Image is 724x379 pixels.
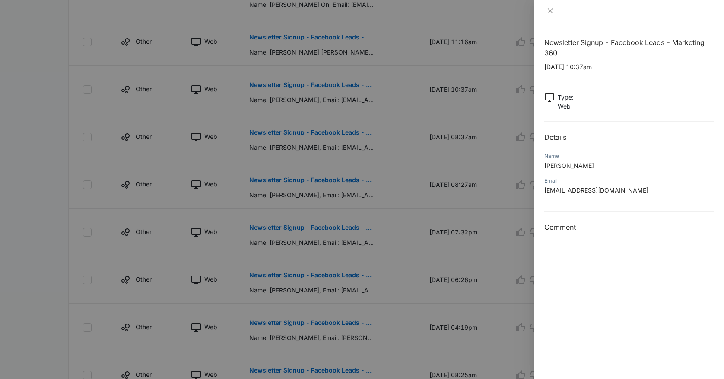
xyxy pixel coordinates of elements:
[544,162,594,169] span: [PERSON_NAME]
[544,152,714,160] div: Name
[544,132,714,142] h2: Details
[544,7,556,15] button: Close
[544,186,648,194] span: [EMAIL_ADDRESS][DOMAIN_NAME]
[544,177,714,185] div: Email
[558,102,574,111] p: Web
[544,62,714,71] p: [DATE] 10:37am
[547,7,554,14] span: close
[544,222,714,232] h3: Comment
[558,93,574,102] p: Type :
[544,37,714,58] h1: Newsletter Signup - Facebook Leads - Marketing 360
